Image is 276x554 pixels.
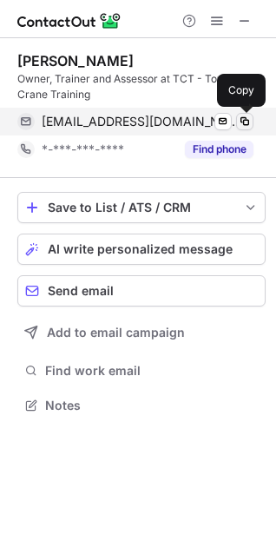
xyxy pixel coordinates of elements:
[17,359,266,383] button: Find work email
[42,114,240,129] span: [EMAIL_ADDRESS][DOMAIN_NAME]
[185,141,253,158] button: Reveal Button
[48,201,235,214] div: Save to List / ATS / CRM
[17,317,266,348] button: Add to email campaign
[48,242,233,256] span: AI write personalized message
[45,363,259,379] span: Find work email
[17,52,134,69] div: [PERSON_NAME]
[47,326,185,340] span: Add to email campaign
[45,398,259,413] span: Notes
[17,192,266,223] button: save-profile-one-click
[48,284,114,298] span: Send email
[17,10,122,31] img: ContactOut v5.3.10
[17,234,266,265] button: AI write personalized message
[17,393,266,418] button: Notes
[17,275,266,307] button: Send email
[17,71,266,102] div: Owner, Trainer and Assessor at TCT - Tower Crane Training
